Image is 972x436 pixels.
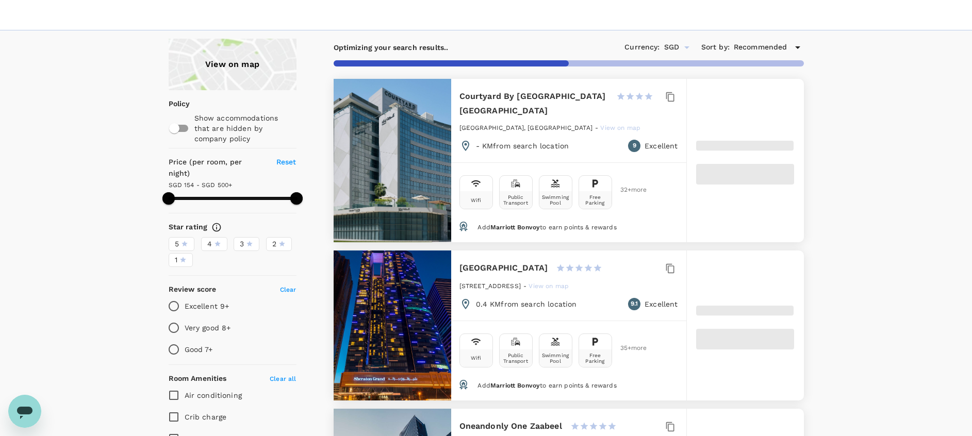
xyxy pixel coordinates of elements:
span: Crib charge [185,413,227,421]
h6: Star rating [169,222,208,233]
div: Public Transport [502,353,530,364]
span: Add to earn points & rewards [477,382,616,389]
p: Good 7+ [185,344,213,355]
a: View on map [600,123,640,131]
p: - KM from search location [476,141,569,151]
p: Very good 8+ [185,323,231,333]
span: 2 [272,239,276,249]
div: Free Parking [581,353,609,364]
span: View on map [529,282,569,290]
span: View on map [600,124,640,131]
span: 1 [175,255,177,265]
p: Excellent [645,141,678,151]
span: - [595,124,600,131]
div: Swimming Pool [541,353,570,364]
span: 35 + more [620,345,636,351]
span: Marriott Bonvoy [490,382,540,389]
h6: Sort by : [701,42,730,53]
span: Add to earn points & rewards [477,224,616,231]
p: Excellent 9+ [185,301,229,311]
div: Swimming Pool [541,194,570,206]
span: - [523,282,529,290]
button: Open [680,40,694,55]
span: Reset [276,158,296,166]
h6: Oneandonly One Zaabeel [459,419,562,433]
h6: Courtyard By [GEOGRAPHIC_DATA] [GEOGRAPHIC_DATA] [459,89,608,118]
p: Excellent [645,299,678,309]
span: 32 + more [620,187,636,193]
h6: Currency : [624,42,660,53]
h6: Review score [169,284,217,295]
p: Policy [169,98,175,109]
span: 9 [633,141,636,151]
span: 9.1 [631,299,638,309]
p: Optimizing your search results.. [334,42,449,53]
span: Marriott Bonvoy [490,224,540,231]
div: Free Parking [581,194,609,206]
div: Wifi [471,197,482,203]
svg: Star ratings are awarded to properties to represent the quality of services, facilities, and amen... [211,222,222,232]
h6: Room Amenities [169,373,227,384]
div: Public Transport [502,194,530,206]
span: Clear [280,286,296,293]
span: [GEOGRAPHIC_DATA], [GEOGRAPHIC_DATA] [459,124,592,131]
span: 5 [175,239,179,249]
span: Recommended [734,42,787,53]
span: [STREET_ADDRESS] [459,282,521,290]
p: Show accommodations that are hidden by company policy [194,113,295,144]
h6: Price (per room, per night) [169,157,265,179]
span: 3 [240,239,244,249]
div: Wifi [471,355,482,361]
span: SGD 154 - SGD 500+ [169,181,233,189]
a: View on map [529,281,569,290]
span: Clear all [270,375,296,382]
span: 4 [207,239,212,249]
span: Air conditioning [185,391,242,399]
h6: [GEOGRAPHIC_DATA] [459,261,548,275]
iframe: Button to launch messaging window [8,395,41,428]
p: 0.4 KM from search location [476,299,577,309]
a: View on map [169,39,296,90]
